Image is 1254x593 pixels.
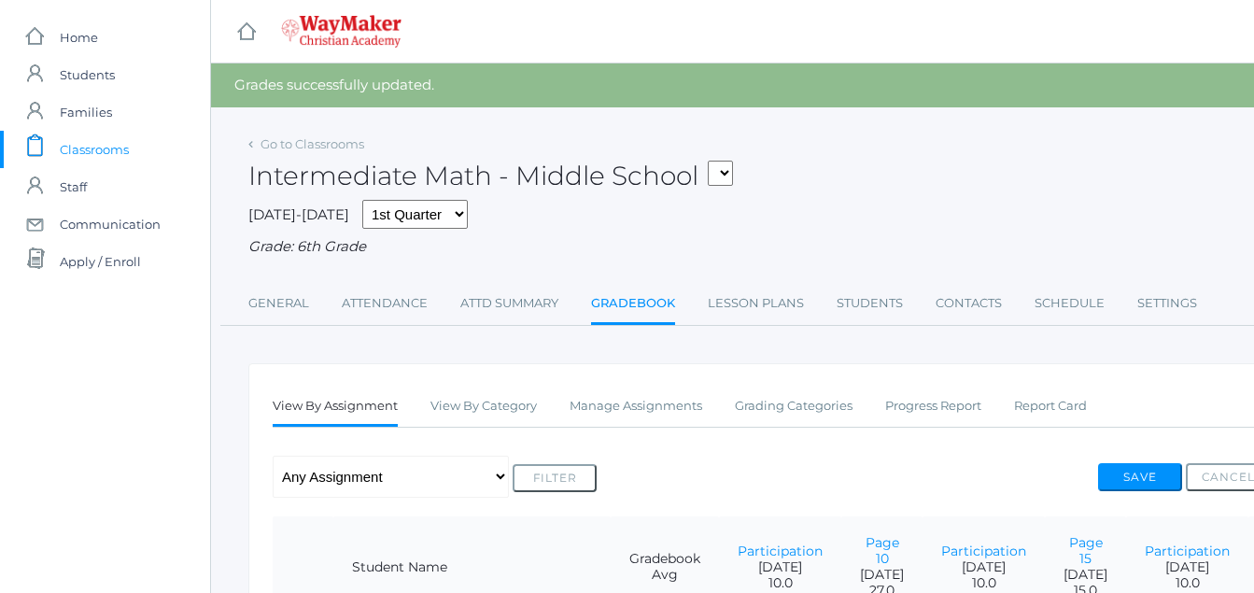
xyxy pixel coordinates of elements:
[460,285,558,322] a: Attd Summary
[60,168,87,205] span: Staff
[248,205,349,223] span: [DATE]-[DATE]
[570,388,702,425] a: Manage Assignments
[261,136,364,151] a: Go to Classrooms
[735,388,852,425] a: Grading Categories
[60,56,115,93] span: Students
[60,243,141,280] span: Apply / Enroll
[1064,567,1107,583] span: [DATE]
[1145,575,1230,591] span: 10.0
[738,559,823,575] span: [DATE]
[1145,559,1230,575] span: [DATE]
[342,285,428,322] a: Attendance
[837,285,903,322] a: Students
[430,388,537,425] a: View By Category
[513,464,597,492] button: Filter
[591,285,675,325] a: Gradebook
[860,567,904,583] span: [DATE]
[273,388,398,428] a: View By Assignment
[60,131,129,168] span: Classrooms
[1014,388,1087,425] a: Report Card
[708,285,804,322] a: Lesson Plans
[738,575,823,591] span: 10.0
[60,93,112,131] span: Families
[1098,463,1182,491] button: Save
[941,559,1026,575] span: [DATE]
[866,534,899,567] a: Page 10
[738,543,823,559] a: Participation
[936,285,1002,322] a: Contacts
[1069,534,1103,567] a: Page 15
[60,205,161,243] span: Communication
[885,388,981,425] a: Progress Report
[248,162,733,191] h2: Intermediate Math - Middle School
[941,575,1026,591] span: 10.0
[1035,285,1105,322] a: Schedule
[211,64,1254,107] div: Grades successfully updated.
[281,15,402,48] img: 4_waymaker-logo-stack-white.png
[1137,285,1197,322] a: Settings
[248,285,309,322] a: General
[941,543,1026,559] a: Participation
[1145,543,1230,559] a: Participation
[60,19,98,56] span: Home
